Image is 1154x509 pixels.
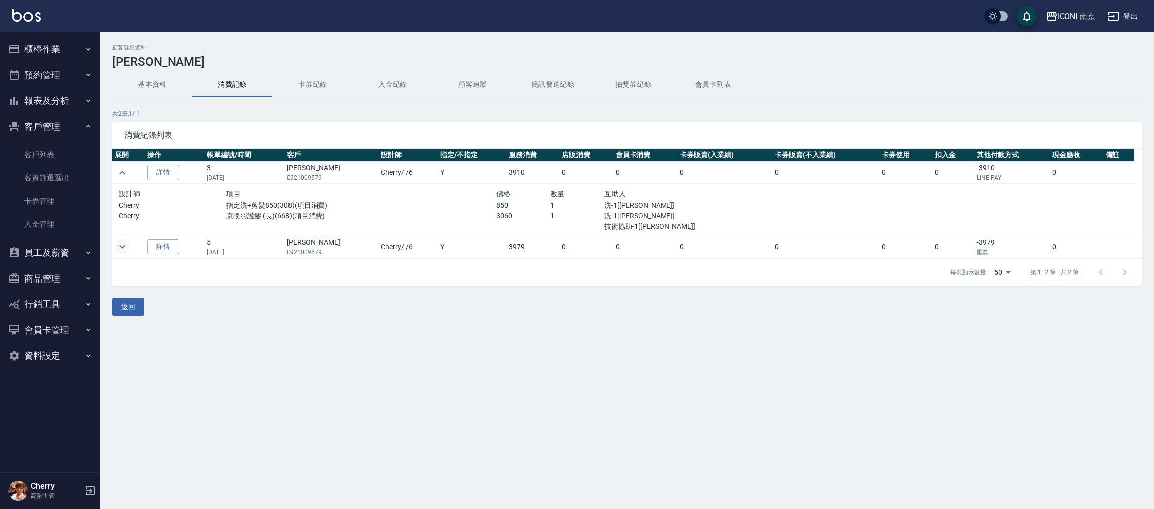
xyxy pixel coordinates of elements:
[604,190,626,198] span: 互助人
[1030,268,1079,277] p: 第 1–2 筆 共 2 筆
[593,73,673,97] button: 抽獎券紀錄
[1050,162,1103,184] td: 0
[977,248,1047,257] p: 匯款
[112,44,1142,51] h2: 顧客詳細資料
[4,213,96,236] a: 入金管理
[506,162,559,184] td: 3910
[204,236,284,258] td: 5
[879,149,932,162] th: 卡券使用
[124,130,1130,140] span: 消費紀錄列表
[31,491,82,500] p: 高階主管
[147,165,179,180] a: 詳情
[550,200,605,211] p: 1
[974,162,1050,184] td: -3910
[506,236,559,258] td: 3979
[4,343,96,369] button: 資料設定
[115,239,130,254] button: expand row
[550,190,565,198] span: 數量
[4,190,96,213] a: 卡券管理
[4,143,96,166] a: 客戶列表
[226,211,496,221] p: 京喚羽護髮 (長)(668)(項目消費)
[1050,236,1103,258] td: 0
[284,162,379,184] td: [PERSON_NAME]
[378,236,438,258] td: Cherry / /6
[772,162,879,184] td: 0
[604,221,766,232] p: 技術協助-1[[PERSON_NAME]]
[550,211,605,221] p: 1
[284,149,379,162] th: 客戶
[613,149,678,162] th: 會員卡消費
[112,109,1142,118] p: 共 2 筆, 1 / 1
[604,211,766,221] p: 洗-1[[PERSON_NAME]]
[115,165,130,180] button: expand row
[677,236,772,258] td: 0
[4,36,96,62] button: 櫃檯作業
[31,481,82,491] h5: Cherry
[147,239,179,255] a: 詳情
[207,248,281,257] p: [DATE]
[8,481,28,501] img: Person
[932,162,974,184] td: 0
[613,236,678,258] td: 0
[677,149,772,162] th: 卡券販賣(入業績)
[204,149,284,162] th: 帳單編號/時間
[119,200,226,211] p: Cherry
[438,236,506,258] td: Y
[353,73,433,97] button: 入金紀錄
[1103,149,1134,162] th: 備註
[145,149,205,162] th: 操作
[772,149,879,162] th: 卡券販賣(不入業績)
[932,236,974,258] td: 0
[879,162,932,184] td: 0
[496,200,550,211] p: 850
[192,73,272,97] button: 消費記錄
[272,73,353,97] button: 卡券紀錄
[673,73,753,97] button: 會員卡列表
[204,162,284,184] td: 3
[974,236,1050,258] td: -3979
[932,149,974,162] th: 扣入金
[284,236,379,258] td: [PERSON_NAME]
[438,149,506,162] th: 指定/不指定
[112,55,1142,69] h3: [PERSON_NAME]
[1050,149,1103,162] th: 現金應收
[496,190,511,198] span: 價格
[559,149,613,162] th: 店販消費
[513,73,593,97] button: 簡訊發送紀錄
[559,236,613,258] td: 0
[4,266,96,292] button: 商品管理
[433,73,513,97] button: 顧客追蹤
[604,200,766,211] p: 洗-1[[PERSON_NAME]]
[613,162,678,184] td: 0
[4,240,96,266] button: 員工及薪資
[378,162,438,184] td: Cherry / /6
[287,173,376,182] p: 0921009579
[4,291,96,317] button: 行銷工具
[226,200,496,211] p: 指定洗+剪髮850(308)(項目消費)
[438,162,506,184] td: Y
[4,62,96,88] button: 預約管理
[112,298,144,316] button: 返回
[1042,6,1100,27] button: ICONI 南京
[112,149,145,162] th: 展開
[119,190,140,198] span: 設計師
[4,166,96,189] a: 客資篩選匯出
[1103,7,1142,26] button: 登出
[990,259,1014,286] div: 50
[226,190,241,198] span: 項目
[974,149,1050,162] th: 其他付款方式
[378,149,438,162] th: 設計師
[677,162,772,184] td: 0
[4,88,96,114] button: 報表及分析
[119,211,226,221] p: Cherry
[12,9,41,22] img: Logo
[559,162,613,184] td: 0
[1017,6,1037,26] button: save
[506,149,559,162] th: 服務消費
[287,248,376,257] p: 0921009579
[112,73,192,97] button: 基本資料
[207,173,281,182] p: [DATE]
[950,268,986,277] p: 每頁顯示數量
[496,211,550,221] p: 3060
[1058,10,1096,23] div: ICONI 南京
